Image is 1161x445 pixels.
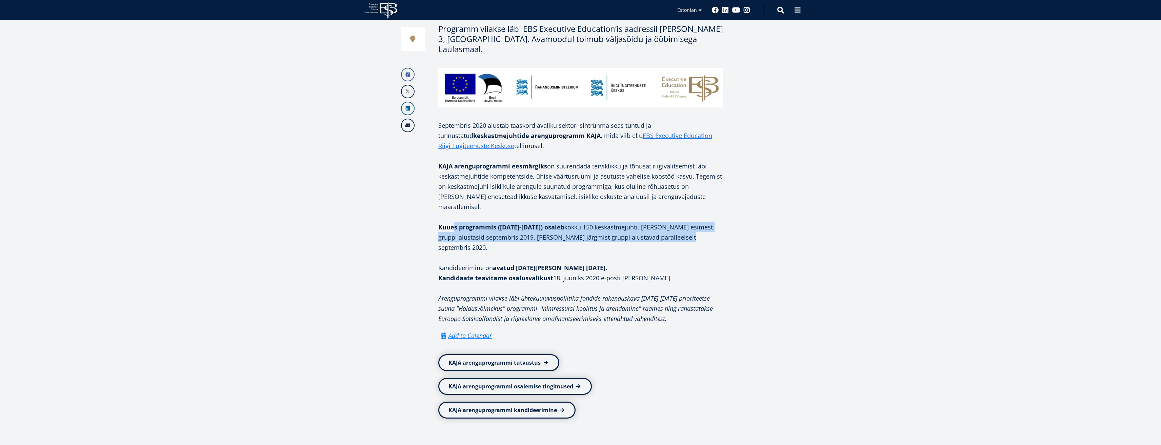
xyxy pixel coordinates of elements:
[438,161,723,212] p: on suurendada terviklikku ja tõhusat riigivalitsemist läbi keskastmejuhtide kompetentside, ühise ...
[493,264,607,272] strong: avatud [DATE][PERSON_NAME] [DATE].
[438,162,547,170] strong: KAJA arenguprogrammi eesmärgiks
[438,263,723,273] p: Kandideerimine on
[438,402,576,419] a: KAJA arenguprogrammi kandideerimine
[401,102,415,115] a: Linkedin
[732,7,740,14] a: Youtube
[722,7,729,14] a: Linkedin
[438,141,514,151] a: Riigi Tugiteenuste Keskuse
[438,120,723,151] p: Septembris 2020 alustab taaskord avaliku sektori sihtrühma seas tuntud ja tunnustatud , mida viib...
[438,222,723,252] p: kokku 150 keskastmejuhti. [PERSON_NAME] esimest gruppi alustasid septembris 2019, [PERSON_NAME] j...
[743,7,750,14] a: Instagram
[401,68,415,81] a: Facebook
[401,119,415,132] a: Email
[438,273,723,283] p: 18. juuniks 2020 e-posti [PERSON_NAME].
[438,274,553,282] strong: Kandidaate teavitame osalusvalikust
[438,354,559,371] a: KAJA arenguprogrammi tutvustus
[643,130,712,141] a: EBS Executive Education
[473,132,601,140] strong: keskastmejuhtide arenguprogramm KAJA
[712,7,719,14] a: Facebook
[438,294,713,323] em: Arenguprogrammi viiakse läbi ühtekuuluvuspoliitika fondide rakenduskava [DATE]-[DATE] prioriteets...
[438,330,492,341] a: Add to Calendar
[448,330,492,341] em: Add to Calendar
[402,85,414,98] img: X
[438,24,723,54] div: Programm viiakse läbi EBS Executive Education’is aadressil [PERSON_NAME] 3, [GEOGRAPHIC_DATA]. Av...
[438,223,564,231] strong: Kuues programmis ([DATE]-[DATE]) osaleb
[438,378,592,395] a: KAJA arenguprogrammi osalemise tingimused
